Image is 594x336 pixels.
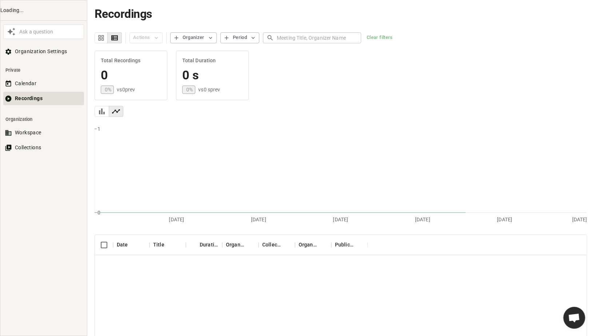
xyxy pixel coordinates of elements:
tspan: [DATE] [169,216,184,222]
button: Sort [245,240,255,250]
div: Organization Access [295,235,331,255]
tspan: [DATE] [497,216,513,222]
div: Organizer [226,241,245,248]
button: Clear filters [365,32,395,43]
tspan: 0 [97,209,100,215]
button: Recordings [3,92,84,105]
tspan: [DATE] [251,216,266,222]
div: Title [150,235,186,255]
div: Duration [186,235,222,255]
div: Organization Access [299,241,318,248]
button: Sort [354,240,364,250]
div: Period [233,33,247,42]
h4: 0 s [182,68,243,83]
button: Calendar [3,77,84,90]
h6: Total Recordings [101,57,161,65]
div: Collections [262,241,281,248]
input: Meeting Title, Organizer Name [277,31,361,44]
div: Loading... [0,7,87,14]
div: Ask a question [17,28,82,36]
p: vs 0 s prev [198,86,220,93]
p: 0 % [105,86,111,93]
div: Organizer [183,33,204,42]
button: Sort [128,240,138,250]
tspan: 1 [97,126,100,131]
div: Public Access [335,241,354,248]
button: Collections [3,141,84,154]
button: Sort [190,240,200,250]
button: Workspace [3,126,84,139]
div: Title [153,241,164,248]
div: Collections [259,235,295,255]
button: Sort [164,240,175,250]
h1: Recordings [95,7,587,21]
div: Duration [200,241,219,248]
button: Organization Settings [3,45,84,58]
div: Date [117,241,128,248]
div: Public Access [331,235,368,255]
div: Ouvrir le chat [563,307,585,329]
div: Organizer [222,235,259,255]
p: vs 0 prev [117,86,135,93]
h6: Total Duration [182,57,243,65]
h4: 0 [101,68,161,83]
button: Sort [318,240,328,250]
button: Period [220,32,259,43]
tspan: [DATE] [333,216,348,222]
tspan: [DATE] [572,216,587,222]
p: 0 % [186,86,193,93]
button: Awesile Icon [5,25,17,38]
li: Private [3,63,84,77]
div: Date [113,235,150,255]
button: Sort [281,240,291,250]
tspan: [DATE] [415,216,430,222]
li: Organization [3,112,84,126]
button: Organizer [170,32,217,43]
